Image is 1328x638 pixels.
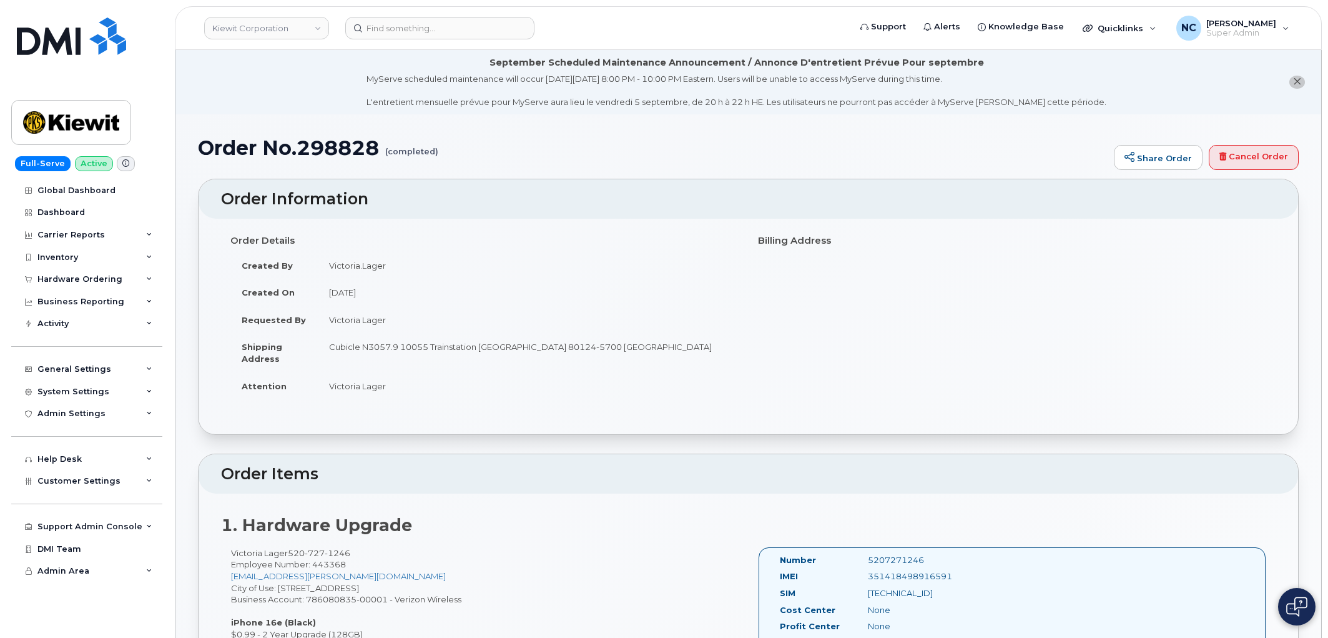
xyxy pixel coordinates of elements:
td: Victoria.Lager [318,252,739,279]
td: [DATE] [318,279,739,306]
label: SIM [780,587,795,599]
a: [EMAIL_ADDRESS][PERSON_NAME][DOMAIN_NAME] [231,571,446,581]
h1: Order No.298828 [198,137,1108,159]
label: IMEI [780,571,798,582]
h2: Order Items [221,466,1276,483]
span: 727 [305,548,325,558]
span: 1246 [325,548,350,558]
h4: Order Details [230,236,739,246]
div: MyServe scheduled maintenance will occur [DATE][DATE] 8:00 PM - 10:00 PM Eastern. Users will be u... [366,73,1106,108]
div: 351418498916591 [858,571,982,582]
h2: Order Information [221,191,1276,208]
label: Profit Center [780,621,840,632]
td: Cubicle N3057.9 10055 Trainstation [GEOGRAPHIC_DATA] 80124-5700 [GEOGRAPHIC_DATA] [318,333,739,372]
div: [TECHNICAL_ID] [858,587,982,599]
strong: Created By [242,261,293,271]
strong: Requested By [242,315,306,325]
span: Employee Number: 443368 [231,559,346,569]
strong: iPhone 16e (Black) [231,617,316,627]
div: September Scheduled Maintenance Announcement / Annonce D'entretient Prévue Pour septembre [489,56,984,69]
h4: Billing Address [758,236,1267,246]
td: Victoria Lager [318,372,739,400]
button: close notification [1289,76,1305,89]
td: Victoria Lager [318,306,739,334]
div: 5207271246 [858,554,982,566]
img: Open chat [1286,597,1307,617]
label: Number [780,554,816,566]
span: 520 [288,548,350,558]
strong: Shipping Address [242,342,282,364]
a: Cancel Order [1209,145,1299,170]
strong: Created On [242,287,295,297]
strong: Attention [242,381,287,391]
strong: 1. Hardware Upgrade [221,515,412,536]
div: None [858,621,982,632]
small: (completed) [385,137,438,156]
div: None [858,604,982,616]
label: Cost Center [780,604,835,616]
a: Share Order [1114,145,1203,170]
